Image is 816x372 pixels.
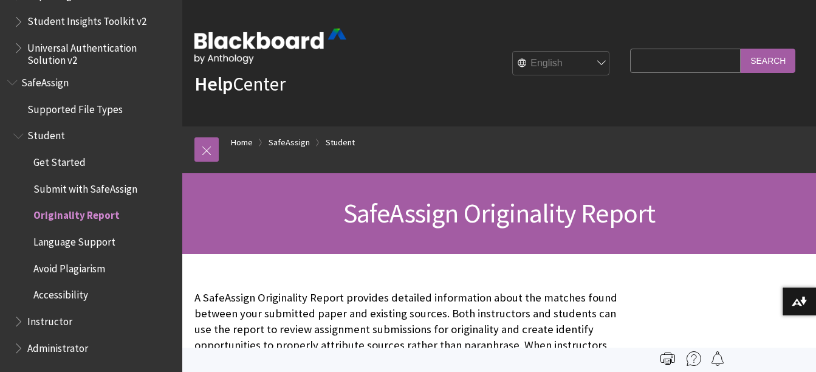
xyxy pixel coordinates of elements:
[33,205,120,222] span: Originality Report
[33,152,86,168] span: Get Started
[741,49,795,72] input: Search
[343,196,656,230] span: SafeAssign Originality Report
[194,72,286,96] a: HelpCenter
[33,285,88,301] span: Accessibility
[513,52,610,76] select: Site Language Selector
[33,258,105,275] span: Avoid Plagiarism
[21,72,69,89] span: SafeAssign
[33,232,115,248] span: Language Support
[194,72,233,96] strong: Help
[326,135,355,150] a: Student
[231,135,253,150] a: Home
[27,99,123,115] span: Supported File Types
[269,135,310,150] a: SafeAssign
[194,29,346,64] img: Blackboard by Anthology
[27,126,65,142] span: Student
[27,338,88,354] span: Administrator
[7,72,175,358] nav: Book outline for Blackboard SafeAssign
[27,12,146,28] span: Student Insights Toolkit v2
[33,179,137,195] span: Submit with SafeAssign
[660,351,675,366] img: Print
[687,351,701,366] img: More help
[27,311,72,328] span: Instructor
[710,351,725,366] img: Follow this page
[27,38,174,66] span: Universal Authentication Solution v2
